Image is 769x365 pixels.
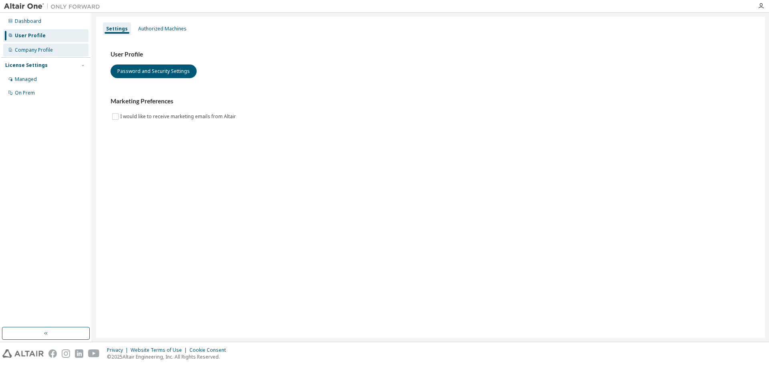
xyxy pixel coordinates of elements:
h3: User Profile [111,50,751,58]
p: © 2025 Altair Engineering, Inc. All Rights Reserved. [107,353,231,360]
div: License Settings [5,62,48,69]
img: Altair One [4,2,104,10]
img: facebook.svg [48,349,57,358]
img: altair_logo.svg [2,349,44,358]
div: User Profile [15,32,46,39]
img: youtube.svg [88,349,100,358]
div: Dashboard [15,18,41,24]
div: Privacy [107,347,131,353]
div: Website Terms of Use [131,347,189,353]
div: Company Profile [15,47,53,53]
img: instagram.svg [62,349,70,358]
div: Managed [15,76,37,83]
div: Cookie Consent [189,347,231,353]
div: Settings [106,26,128,32]
h3: Marketing Preferences [111,97,751,105]
div: On Prem [15,90,35,96]
img: linkedin.svg [75,349,83,358]
div: Authorized Machines [138,26,187,32]
label: I would like to receive marketing emails from Altair [120,112,238,121]
button: Password and Security Settings [111,65,197,78]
